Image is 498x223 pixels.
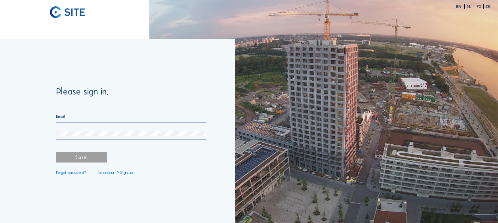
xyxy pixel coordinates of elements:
[56,114,206,119] input: Email
[56,170,86,175] a: Forgot password?
[477,4,484,9] div: FR
[56,87,206,103] div: Please sign in.
[456,4,464,9] div: EN
[98,170,134,175] a: No account? Sign up.
[486,4,490,9] div: DE
[467,4,474,9] div: NL
[50,6,85,18] img: C-SITE logo
[56,152,107,163] div: Sign in.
